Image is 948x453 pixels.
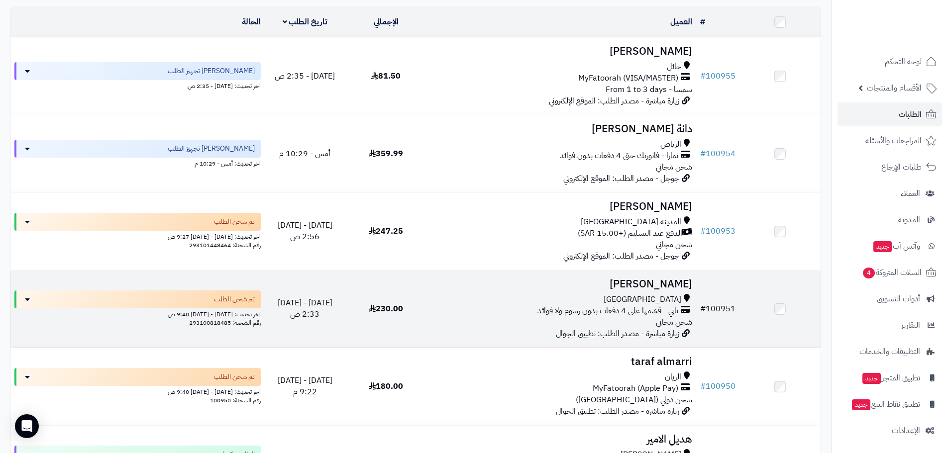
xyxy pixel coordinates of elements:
[430,434,692,445] h3: هديل الامير
[278,297,332,320] span: [DATE] - [DATE] 2:33 ص
[838,340,942,363] a: التطبيقات والخدمات
[838,392,942,416] a: تطبيق نقاط البيعجديد
[14,158,261,168] div: اخر تحديث: أمس - 10:29 م
[700,148,706,160] span: #
[838,102,942,126] a: الطلبات
[660,139,681,150] span: الرياض
[581,216,681,228] span: المدينة [GEOGRAPHIC_DATA]
[838,419,942,443] a: الإعدادات
[537,305,678,317] span: تابي - قسّمها على 4 دفعات بدون رسوم ولا فوائد
[371,70,401,82] span: 81.50
[430,46,692,57] h3: [PERSON_NAME]
[578,228,682,239] span: الدفع عند التسليم (+15.00 SAR)
[369,380,403,392] span: 180.00
[700,380,736,392] a: #100950
[369,303,403,315] span: 230.00
[838,234,942,258] a: وآتس آبجديد
[210,396,261,405] span: رقم الشحنة: 100950
[862,373,881,384] span: جديد
[168,66,255,76] span: [PERSON_NAME] تجهيز الطلب
[872,239,920,253] span: وآتس آب
[700,70,706,82] span: #
[851,397,920,411] span: تطبيق نقاط البيع
[838,129,942,153] a: المراجعات والأسئلة
[838,287,942,311] a: أدوات التسويق
[656,239,692,251] span: شحن مجاني
[838,261,942,284] a: السلات المتروكة4
[275,70,335,82] span: [DATE] - 2:35 ص
[700,225,706,237] span: #
[369,225,403,237] span: 247.25
[838,181,942,205] a: العملاء
[898,213,920,227] span: المدونة
[14,386,261,396] div: اخر تحديث: [DATE] - [DATE] 9:40 ص
[700,303,706,315] span: #
[700,70,736,82] a: #100955
[283,16,328,28] a: تاريخ الطلب
[278,374,332,398] span: [DATE] - [DATE] 9:22 م
[670,16,692,28] a: العميل
[656,316,692,328] span: شحن مجاني
[665,371,681,383] span: الريان
[214,372,255,382] span: تم شحن الطلب
[861,371,920,385] span: تطبيق المتجر
[430,201,692,212] h3: [PERSON_NAME]
[838,313,942,337] a: التقارير
[214,217,255,227] span: تم شحن الطلب
[901,186,920,200] span: العملاء
[700,148,736,160] a: #100954
[563,250,679,262] span: جوجل - مصدر الطلب: الموقع الإلكتروني
[877,292,920,306] span: أدوات التسويق
[880,27,939,48] img: logo-2.png
[593,383,678,394] span: MyFatoorah (Apple Pay)
[838,50,942,74] a: لوحة التحكم
[700,16,705,28] a: #
[279,148,330,160] span: أمس - 10:29 م
[606,84,692,95] span: سمسا - From 1 to 3 days
[865,134,922,148] span: المراجعات والأسئلة
[214,294,255,304] span: تم شحن الطلب
[278,219,332,243] span: [DATE] - [DATE] 2:56 ص
[556,405,679,417] span: زيارة مباشرة - مصدر الطلب: تطبيق الجوال
[863,268,875,278] span: 4
[867,81,922,95] span: الأقسام والمنتجات
[859,345,920,359] span: التطبيقات والخدمات
[430,123,692,135] h3: دانة [PERSON_NAME]
[242,16,261,28] a: الحالة
[901,318,920,332] span: التقارير
[838,366,942,390] a: تطبيق المتجرجديد
[14,80,261,91] div: اخر تحديث: [DATE] - 2:35 ص
[14,231,261,241] div: اخر تحديث: [DATE] - [DATE] 9:27 ص
[369,148,403,160] span: 359.99
[578,73,678,84] span: MyFatoorah (VISA/MASTER)
[14,308,261,319] div: اخر تحديث: [DATE] - [DATE] 9:40 ص
[838,208,942,232] a: المدونة
[189,318,261,327] span: رقم الشحنة: 293100818485
[189,241,261,250] span: رقم الشحنة: 293101448464
[700,380,706,392] span: #
[549,95,679,107] span: زيارة مباشرة - مصدر الطلب: الموقع الإلكتروني
[168,144,255,154] span: [PERSON_NAME] تجهيز الطلب
[604,294,681,305] span: [GEOGRAPHIC_DATA]
[576,394,692,406] span: شحن دولي ([GEOGRAPHIC_DATA])
[881,160,922,174] span: طلبات الإرجاع
[892,424,920,438] span: الإعدادات
[852,399,870,410] span: جديد
[667,61,681,73] span: حائل
[873,241,892,252] span: جديد
[563,173,679,184] span: جوجل - مصدر الطلب: الموقع الإلكتروني
[560,150,678,162] span: تمارا - فاتورتك حتى 4 دفعات بدون فوائد
[656,161,692,173] span: شحن مجاني
[430,278,692,290] h3: [PERSON_NAME]
[885,55,922,69] span: لوحة التحكم
[862,266,922,279] span: السلات المتروكة
[700,225,736,237] a: #100953
[899,107,922,121] span: الطلبات
[556,328,679,340] span: زيارة مباشرة - مصدر الطلب: تطبيق الجوال
[374,16,399,28] a: الإجمالي
[700,303,736,315] a: #100951
[15,414,39,438] div: Open Intercom Messenger
[430,356,692,367] h3: taraf almarri
[838,155,942,179] a: طلبات الإرجاع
